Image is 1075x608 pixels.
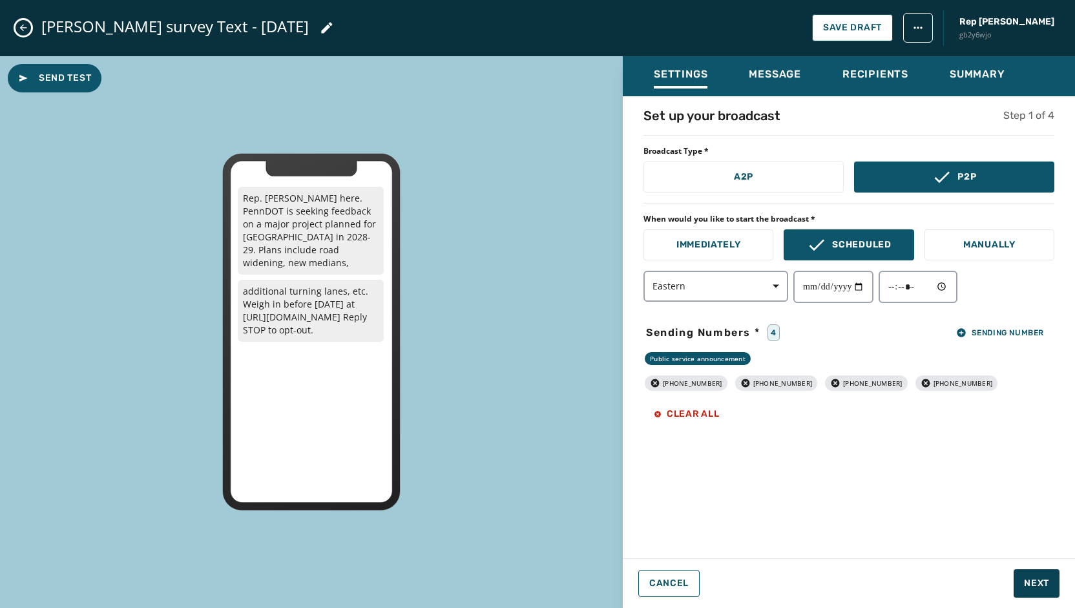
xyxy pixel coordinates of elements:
span: Recipients [842,68,908,81]
span: Eastern [652,280,779,293]
span: Sending Numbers * [643,325,762,341]
span: Clear all [654,409,719,419]
div: Public service announcement [645,352,751,365]
div: [PHONE_NUMBER] [825,375,908,391]
button: Scheduled [784,229,913,260]
span: [PERSON_NAME] survey Text - [DATE] [41,16,309,37]
button: Settings [643,61,718,91]
p: Rep. [PERSON_NAME] here. PennDOT is seeking feedback on a major project planned for [GEOGRAPHIC_D... [238,187,384,275]
span: Message [749,68,801,81]
span: Cancel [649,578,689,589]
div: [PHONE_NUMBER] [645,375,727,391]
h5: Step 1 of 4 [1003,108,1054,123]
p: additional turning lanes, etc. Weigh in before [DATE] at [URL][DOMAIN_NAME] Reply STOP to opt-out. [238,280,384,342]
button: P2P [854,162,1054,193]
p: P2P [957,171,976,183]
button: Message [738,61,811,91]
div: [PHONE_NUMBER] [915,375,998,391]
button: broadcast action menu [903,13,933,43]
button: Recipients [832,61,919,91]
button: Immediately [643,229,773,260]
div: 4 [767,324,780,341]
button: Summary [939,61,1016,91]
span: Next [1024,577,1049,590]
p: Manually [963,238,1016,251]
div: [PHONE_NUMBER] [735,375,818,391]
button: Cancel [638,570,700,597]
p: A2P [734,171,753,183]
button: Save Draft [812,14,893,41]
span: Broadcast Type * [643,146,1054,156]
span: Rep [PERSON_NAME] [959,16,1054,28]
button: Clear all [643,401,729,427]
span: Settings [654,68,707,81]
span: gb2y6wjo [959,30,1054,41]
button: Sending Number [946,324,1054,342]
span: Summary [950,68,1005,81]
p: Immediately [676,238,741,251]
button: A2P [643,162,844,193]
span: Sending Number [956,328,1044,338]
p: Scheduled [832,238,891,251]
button: Eastern [643,271,788,302]
button: Manually [924,229,1054,260]
button: Next [1014,569,1059,598]
h4: Set up your broadcast [643,107,780,125]
span: When would you like to start the broadcast * [643,214,1054,224]
span: Save Draft [823,23,882,33]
